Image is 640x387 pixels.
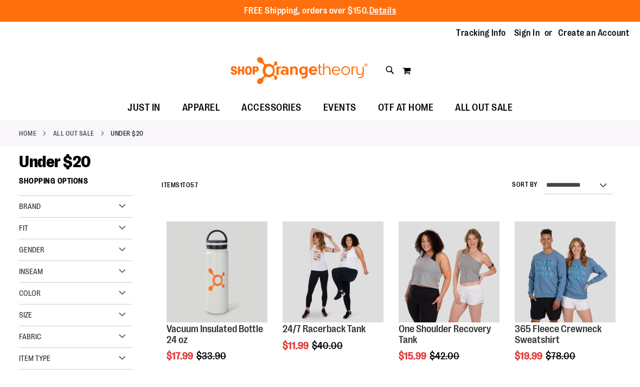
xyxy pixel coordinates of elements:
div: product [277,216,389,378]
span: $19.99 [515,351,544,361]
a: Create an Account [558,27,630,39]
h2: Items to [162,177,198,194]
span: ACCESSORIES [241,96,302,120]
strong: Shopping Options [19,172,132,196]
span: $40.00 [312,340,344,351]
a: One Shoulder Recovery Tank [399,323,491,345]
span: $15.99 [399,351,428,361]
span: Brand [19,202,41,211]
a: 24/7 Racerback Tank [283,323,366,334]
span: Gender [19,245,44,254]
img: Main view of One Shoulder Recovery Tank [399,221,500,322]
strong: Under $20 [111,129,144,138]
span: Under $20 [19,153,91,171]
a: ALL OUT SALE [53,129,94,138]
span: $11.99 [283,340,310,351]
span: Item Type [19,354,50,363]
span: $42.00 [430,351,461,361]
span: JUST IN [127,96,161,120]
span: Size [19,310,32,319]
a: Vacuum Insulated Bottle 24 oz [167,221,267,324]
img: Vacuum Insulated Bottle 24 oz [167,221,267,322]
span: APPAREL [182,96,220,120]
a: 365 Fleece Crewneck Sweatshirt [515,323,601,345]
a: 24/7 Racerback Tank [283,221,383,324]
a: Home [19,129,36,138]
a: Tracking Info [456,27,506,39]
label: Sort By [512,180,538,189]
p: FREE Shipping, orders over $150. [244,5,396,17]
img: 365 Fleece Crewneck Sweatshirt [515,221,616,322]
span: Color [19,289,41,297]
span: $17.99 [167,351,195,361]
span: 1 [180,181,183,189]
img: Shop Orangetheory [229,57,369,84]
span: Fabric [19,332,41,341]
span: Fit [19,224,28,232]
img: 24/7 Racerback Tank [283,221,383,322]
a: Sign In [514,27,540,39]
a: Main view of One Shoulder Recovery Tank [399,221,500,324]
span: ALL OUT SALE [455,96,513,120]
span: 57 [190,181,198,189]
span: $78.00 [546,351,577,361]
span: Inseam [19,267,43,276]
a: Details [369,6,396,16]
span: $33.90 [196,351,228,361]
a: 365 Fleece Crewneck Sweatshirt [515,221,616,324]
span: EVENTS [323,96,356,120]
a: Vacuum Insulated Bottle 24 oz [167,323,266,345]
span: OTF AT HOME [378,96,434,120]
